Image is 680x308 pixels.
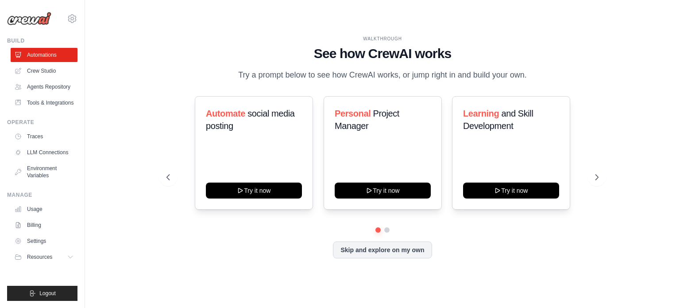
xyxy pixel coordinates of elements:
a: Tools & Integrations [11,96,77,110]
button: Try it now [206,183,302,199]
a: Traces [11,129,77,144]
div: Build [7,37,77,44]
a: LLM Connections [11,145,77,160]
a: Automations [11,48,77,62]
h1: See how CrewAI works [166,46,599,62]
span: Learning [463,109,499,118]
a: Usage [11,202,77,216]
a: Crew Studio [11,64,77,78]
button: Skip and explore on my own [333,242,432,258]
span: Automate [206,109,245,118]
span: Personal [335,109,371,118]
a: Billing [11,218,77,232]
div: Manage [7,191,77,199]
div: WALKTHROUGH [166,35,599,42]
img: Logo [7,12,51,25]
span: and Skill Development [463,109,533,131]
button: Resources [11,250,77,264]
div: Operate [7,119,77,126]
button: Try it now [335,183,431,199]
a: Settings [11,234,77,248]
button: Try it now [463,183,559,199]
span: Project Manager [335,109,399,131]
span: social media posting [206,109,295,131]
a: Agents Repository [11,80,77,94]
a: Environment Variables [11,161,77,183]
p: Try a prompt below to see how CrewAI works, or jump right in and build your own. [234,69,531,82]
span: Resources [27,253,52,261]
span: Logout [39,290,56,297]
button: Logout [7,286,77,301]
